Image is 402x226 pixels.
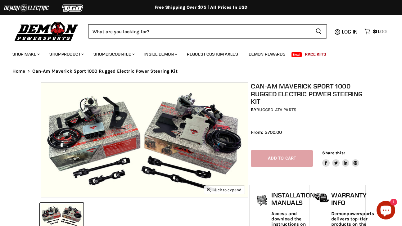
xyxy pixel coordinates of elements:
span: New! [291,52,302,57]
a: Shop Discounted [89,48,138,61]
h1: Can-Am Maverick Sport 1000 Rugged Electric Power Steering Kit [251,82,364,105]
img: IMAGE [41,83,248,197]
h1: Installation Manuals [271,192,314,206]
a: Log in [339,29,361,34]
h1: Warranty Info [331,192,374,206]
span: From: $700.00 [251,129,282,135]
span: Click to expand [207,188,242,192]
span: $0.00 [373,29,386,34]
button: Search [310,24,327,38]
img: TGB Logo 2 [50,2,96,14]
img: Demon Electric Logo 2 [3,2,50,14]
div: by [251,106,364,113]
span: Log in [342,29,358,35]
a: Shop Product [45,48,88,61]
span: Share this: [322,151,345,155]
img: install_manual-icon.png [254,193,270,209]
img: Demon Powersports [12,20,80,42]
a: $0.00 [361,27,390,36]
a: Request Custom Axles [182,48,243,61]
a: Race Kits [300,48,331,61]
button: Click to expand [204,186,245,194]
a: Inside Demon [140,48,181,61]
a: Rugged ATV Parts [256,107,296,112]
form: Product [88,24,327,38]
inbox-online-store-chat: Shopify online store chat [375,201,397,221]
a: Shop Make [8,48,43,61]
a: Demon Rewards [244,48,290,61]
aside: Share this: [322,150,359,167]
input: Search [88,24,310,38]
span: Can-Am Maverick Sport 1000 Rugged Electric Power Steering Kit [32,69,178,74]
img: warranty-icon.png [314,193,330,203]
ul: Main menu [8,45,385,61]
a: Home [12,69,25,74]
